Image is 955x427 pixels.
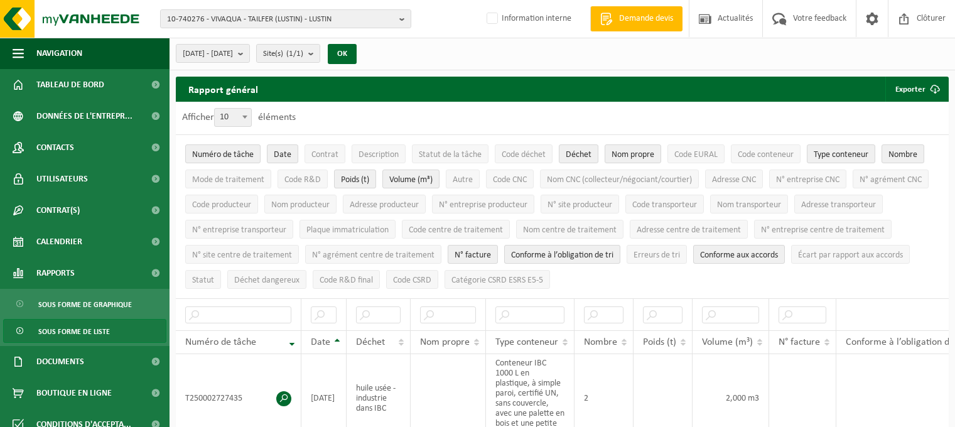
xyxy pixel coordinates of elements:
span: Rapports [36,257,75,289]
span: Adresse CNC [712,175,756,185]
span: Données de l'entrepr... [36,100,132,132]
button: [DATE] - [DATE] [176,44,250,63]
span: Poids (t) [341,175,369,185]
button: Type conteneurType conteneur: Activate to sort [807,144,875,163]
span: Site(s) [263,45,303,63]
span: 10 [215,109,251,126]
button: NombreNombre: Activate to sort [882,144,924,163]
span: Déchet [566,150,591,159]
h2: Rapport général [176,77,271,102]
button: Nom CNC (collecteur/négociant/courtier)Nom CNC (collecteur/négociant/courtier): Activate to sort [540,170,699,188]
button: Site(s)(1/1) [256,44,320,63]
button: Catégorie CSRD ESRS E5-5Catégorie CSRD ESRS E5-5: Activate to sort [445,270,550,289]
span: N° agrément CNC [860,175,922,185]
button: DescriptionDescription: Activate to sort [352,144,406,163]
button: AutreAutre: Activate to sort [446,170,480,188]
button: 10-740276 - VIVAQUA - TAILFER (LUSTIN) - LUSTIN [160,9,411,28]
span: Adresse transporteur [801,200,876,210]
span: N° entreprise producteur [439,200,527,210]
span: Catégorie CSRD ESRS E5-5 [451,276,543,285]
span: Nom propre [612,150,654,159]
span: Nombre [584,337,617,347]
button: N° entreprise CNCN° entreprise CNC: Activate to sort [769,170,846,188]
span: Nom producteur [271,200,330,210]
button: Nom propreNom propre: Activate to sort [605,144,661,163]
span: Contrat [311,150,338,159]
span: Utilisateurs [36,163,88,195]
span: Date [274,150,291,159]
button: Mode de traitementMode de traitement: Activate to sort [185,170,271,188]
span: Contacts [36,132,74,163]
button: N° entreprise producteurN° entreprise producteur: Activate to sort [432,195,534,213]
span: Volume (m³) [389,175,433,185]
span: Autre [453,175,473,185]
button: Code R&DCode R&amp;D: Activate to sort [278,170,328,188]
span: Plaque immatriculation [306,225,389,235]
span: Écart par rapport aux accords [798,251,903,260]
button: Adresse centre de traitementAdresse centre de traitement: Activate to sort [630,220,748,239]
span: Nom transporteur [717,200,781,210]
span: Volume (m³) [702,337,753,347]
span: Adresse centre de traitement [637,225,741,235]
span: Calendrier [36,226,82,257]
span: Date [311,337,330,347]
button: Nom transporteurNom transporteur: Activate to sort [710,195,788,213]
span: N° entreprise CNC [776,175,839,185]
span: Type conteneur [495,337,558,347]
span: Poids (t) [643,337,676,347]
button: N° site producteurN° site producteur : Activate to sort [541,195,619,213]
span: Code R&D [284,175,321,185]
button: StatutStatut: Activate to sort [185,270,221,289]
button: ContratContrat: Activate to sort [305,144,345,163]
span: Conforme à l’obligation de tri [511,251,613,260]
button: Code producteurCode producteur: Activate to sort [185,195,258,213]
span: 10 [214,108,252,127]
span: Tableau de bord [36,69,104,100]
span: N° entreprise transporteur [192,225,286,235]
span: Erreurs de tri [634,251,680,260]
span: Nom CNC (collecteur/négociant/courtier) [547,175,692,185]
span: Numéro de tâche [185,337,256,347]
button: Conforme aux accords : Activate to sort [693,245,785,264]
button: Nom centre de traitementNom centre de traitement: Activate to sort [516,220,623,239]
button: Poids (t)Poids (t): Activate to sort [334,170,376,188]
button: Volume (m³)Volume (m³): Activate to sort [382,170,440,188]
span: Numéro de tâche [192,150,254,159]
button: Statut de la tâcheStatut de la tâche: Activate to sort [412,144,488,163]
button: Code transporteurCode transporteur: Activate to sort [625,195,704,213]
button: Adresse CNCAdresse CNC: Activate to sort [705,170,763,188]
button: N° factureN° facture: Activate to sort [448,245,498,264]
a: Sous forme de graphique [3,292,166,316]
button: Écart par rapport aux accordsÉcart par rapport aux accords: Activate to sort [791,245,910,264]
button: N° agrément CNCN° agrément CNC: Activate to sort [853,170,929,188]
button: N° site centre de traitementN° site centre de traitement: Activate to sort [185,245,299,264]
button: N° entreprise centre de traitementN° entreprise centre de traitement: Activate to sort [754,220,892,239]
button: Conforme à l’obligation de tri : Activate to sort [504,245,620,264]
span: Adresse producteur [350,200,419,210]
button: Code déchetCode déchet: Activate to sort [495,144,553,163]
span: Nom propre [420,337,470,347]
span: N° facture [455,251,491,260]
span: Sous forme de liste [38,320,110,343]
span: Code CSRD [393,276,431,285]
span: Déchet [356,337,385,347]
a: Demande devis [590,6,683,31]
span: Nombre [888,150,917,159]
span: N° facture [779,337,820,347]
span: Code EURAL [674,150,718,159]
label: Afficher éléments [182,112,296,122]
button: Code EURALCode EURAL: Activate to sort [667,144,725,163]
span: N° site centre de traitement [192,251,292,260]
button: Nom producteurNom producteur: Activate to sort [264,195,337,213]
span: Code transporteur [632,200,697,210]
button: Code centre de traitementCode centre de traitement: Activate to sort [402,220,510,239]
a: Sous forme de liste [3,319,166,343]
span: Code conteneur [738,150,794,159]
span: Nom centre de traitement [523,225,617,235]
span: 10-740276 - VIVAQUA - TAILFER (LUSTIN) - LUSTIN [167,10,394,29]
span: Code CNC [493,175,527,185]
span: N° entreprise centre de traitement [761,225,885,235]
button: Code conteneurCode conteneur: Activate to sort [731,144,801,163]
span: Navigation [36,38,82,69]
span: N° agrément centre de traitement [312,251,434,260]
